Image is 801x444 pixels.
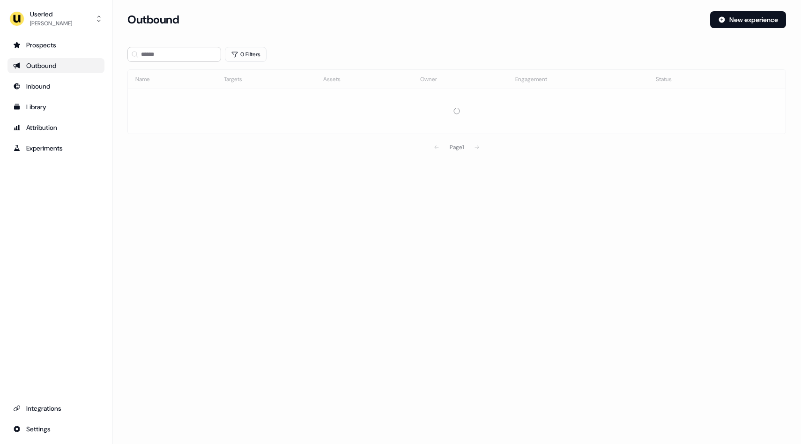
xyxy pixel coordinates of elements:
div: Attribution [13,123,99,132]
div: Experiments [13,143,99,153]
a: Go to integrations [7,421,104,436]
a: Go to prospects [7,38,104,53]
button: Userled[PERSON_NAME] [7,8,104,30]
div: Userled [30,9,72,19]
div: Settings [13,424,99,434]
a: Go to experiments [7,141,104,156]
a: Go to attribution [7,120,104,135]
a: Go to templates [7,99,104,114]
div: Outbound [13,61,99,70]
h3: Outbound [127,13,179,27]
a: Go to integrations [7,401,104,416]
div: Integrations [13,404,99,413]
div: Prospects [13,40,99,50]
button: New experience [710,11,786,28]
a: Go to Inbound [7,79,104,94]
div: Library [13,102,99,112]
button: 0 Filters [225,47,267,62]
div: Inbound [13,82,99,91]
div: [PERSON_NAME] [30,19,72,28]
a: Go to outbound experience [7,58,104,73]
